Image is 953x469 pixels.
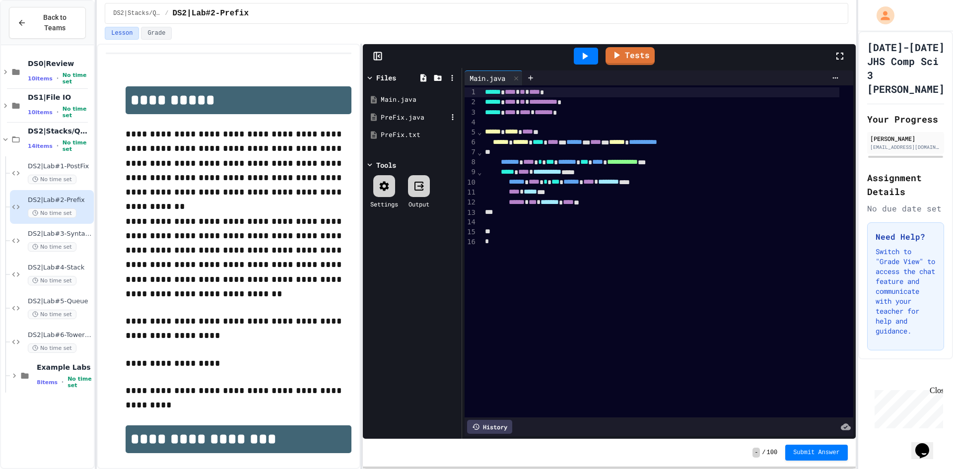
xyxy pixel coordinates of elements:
div: 11 [465,188,477,198]
span: DS2|Lab#5-Queue [28,297,92,306]
div: 7 [465,147,477,157]
div: 6 [465,137,477,147]
a: Tests [606,47,655,65]
span: • [57,74,59,82]
span: Submit Answer [793,449,840,457]
div: Main.java [381,95,458,105]
div: 13 [465,208,477,218]
div: 2 [465,97,477,107]
div: History [467,420,512,434]
div: Settings [370,200,398,208]
div: PreFix.java [381,113,447,123]
div: Output [408,200,429,208]
span: DS0|Review [28,59,92,68]
div: Files [376,72,396,83]
span: DS1|File IO [28,93,92,102]
button: Grade [141,27,172,40]
span: DS2|Stacks/Queues [28,127,92,135]
div: No due date set [867,202,944,214]
iframe: chat widget [871,386,943,428]
div: 8 [465,157,477,167]
div: 14 [465,217,477,227]
span: No time set [68,376,92,389]
div: [PERSON_NAME] [870,134,941,143]
span: Fold line [477,148,482,156]
p: Switch to "Grade View" to access the chat feature and communicate with your teacher for help and ... [876,247,936,336]
div: 4 [465,118,477,128]
div: PreFix.txt [381,130,458,140]
span: No time set [28,276,76,285]
span: 10 items [28,75,53,82]
span: / [165,9,168,17]
button: Lesson [105,27,139,40]
h1: [DATE]-[DATE] JHS Comp Sci 3 [PERSON_NAME] [867,40,945,96]
div: 12 [465,198,477,207]
div: Tools [376,160,396,170]
h3: Need Help? [876,231,936,243]
span: Example Labs [37,363,92,372]
span: Back to Teams [32,12,77,33]
span: - [752,448,760,458]
div: Main.java [465,70,523,85]
span: / [762,449,765,457]
div: [EMAIL_ADDRESS][DOMAIN_NAME] [870,143,941,151]
span: DS2|Lab#6-Tower of [GEOGRAPHIC_DATA](Extra Credit) [28,331,92,339]
span: DS2|Lab#2-Prefix [28,196,92,204]
div: Main.java [465,73,510,83]
span: • [57,142,59,150]
div: My Account [866,4,897,27]
span: No time set [63,139,92,152]
span: 8 items [37,379,58,386]
span: • [57,108,59,116]
span: Fold line [477,168,482,176]
div: Chat with us now!Close [4,4,68,63]
span: DS2|Lab#1-PostFix [28,162,92,171]
span: Fold line [477,128,482,136]
span: DS2|Lab#4-Stack [28,264,92,272]
span: No time set [28,208,76,218]
button: Submit Answer [785,445,848,461]
span: 14 items [28,143,53,149]
div: 10 [465,178,477,188]
span: No time set [28,310,76,319]
span: 10 items [28,109,53,116]
h2: Assignment Details [867,171,944,199]
span: DS2|Lab#3-Syntax Checker [28,230,92,238]
div: 5 [465,128,477,137]
span: No time set [63,72,92,85]
span: No time set [63,106,92,119]
span: 100 [767,449,778,457]
div: 9 [465,167,477,177]
span: No time set [28,343,76,353]
h2: Your Progress [867,112,944,126]
iframe: chat widget [911,429,943,459]
span: No time set [28,242,76,252]
div: 3 [465,108,477,118]
span: • [62,378,64,386]
span: DS2|Stacks/Queues [113,9,161,17]
button: Back to Teams [9,7,86,39]
span: DS2|Lab#2-Prefix [172,7,249,19]
span: No time set [28,175,76,184]
div: 1 [465,87,477,97]
div: 15 [465,227,477,237]
div: 16 [465,237,477,247]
